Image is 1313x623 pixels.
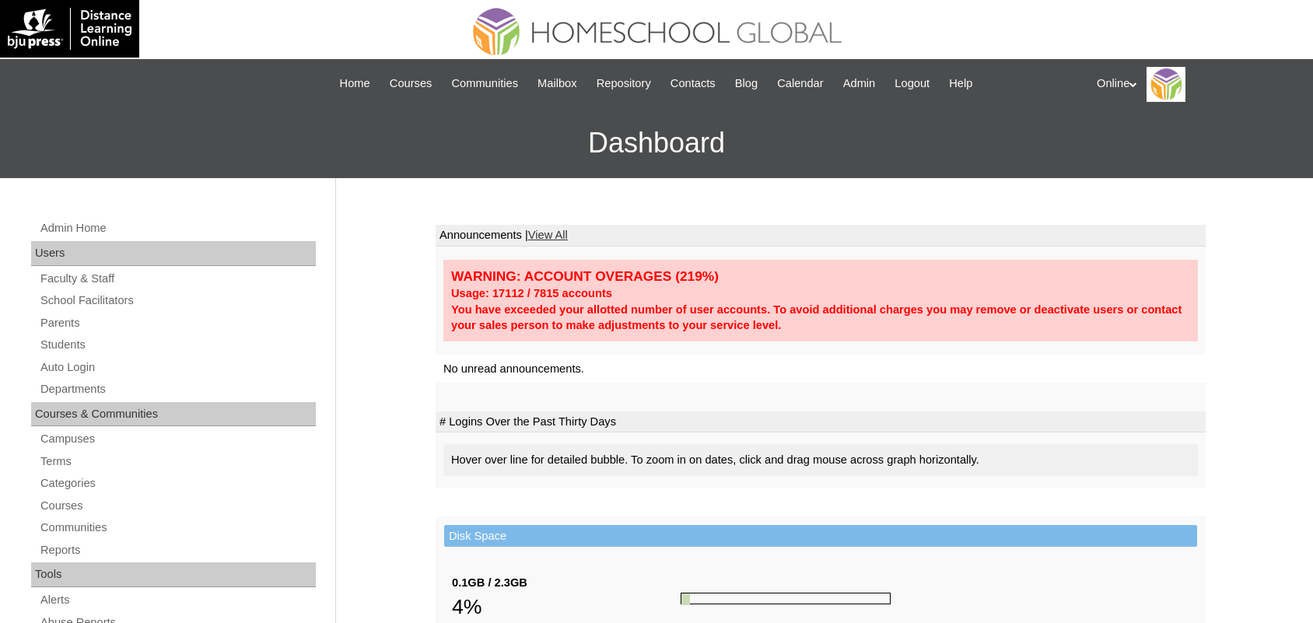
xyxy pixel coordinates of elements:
[39,269,316,289] a: Faculty & Staff
[528,229,568,241] a: View All
[452,591,681,622] div: 4%
[451,268,1190,285] div: WARNING: ACCOUNT OVERAGES (219%)
[735,75,758,93] span: Blog
[31,562,316,587] div: Tools
[436,411,1206,433] td: # Logins Over the Past Thirty Days
[597,75,651,93] span: Repository
[39,452,316,471] a: Terms
[39,358,316,377] a: Auto Login
[39,380,316,399] a: Departments
[1097,67,1297,102] div: Online
[39,219,316,238] a: Admin Home
[537,75,577,93] span: Mailbox
[8,8,131,50] img: logo-white.png
[39,474,316,493] a: Categories
[444,525,1197,548] td: Disk Space
[1147,67,1185,102] img: Online Academy
[843,75,876,93] span: Admin
[895,75,930,93] span: Logout
[39,429,316,449] a: Campuses
[887,75,937,93] a: Logout
[835,75,884,93] a: Admin
[451,75,518,93] span: Communities
[390,75,432,93] span: Courses
[727,75,765,93] a: Blog
[949,75,972,93] span: Help
[39,541,316,560] a: Reports
[8,108,1305,178] h3: Dashboard
[39,291,316,310] a: School Facilitators
[452,575,681,591] div: 0.1GB / 2.3GB
[443,75,526,93] a: Communities
[941,75,980,93] a: Help
[39,518,316,537] a: Communities
[39,496,316,516] a: Courses
[451,287,612,299] strong: Usage: 17112 / 7815 accounts
[436,225,1206,247] td: Announcements |
[340,75,370,93] span: Home
[436,355,1206,383] td: No unread announcements.
[39,590,316,610] a: Alerts
[382,75,440,93] a: Courses
[443,444,1198,476] div: Hover over line for detailed bubble. To zoom in on dates, click and drag mouse across graph horiz...
[777,75,823,93] span: Calendar
[332,75,378,93] a: Home
[39,313,316,333] a: Parents
[589,75,659,93] a: Repository
[31,402,316,427] div: Courses & Communities
[451,302,1190,334] div: You have exceeded your allotted number of user accounts. To avoid additional charges you may remo...
[671,75,716,93] span: Contacts
[530,75,585,93] a: Mailbox
[663,75,723,93] a: Contacts
[39,335,316,355] a: Students
[31,241,316,266] div: Users
[769,75,831,93] a: Calendar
